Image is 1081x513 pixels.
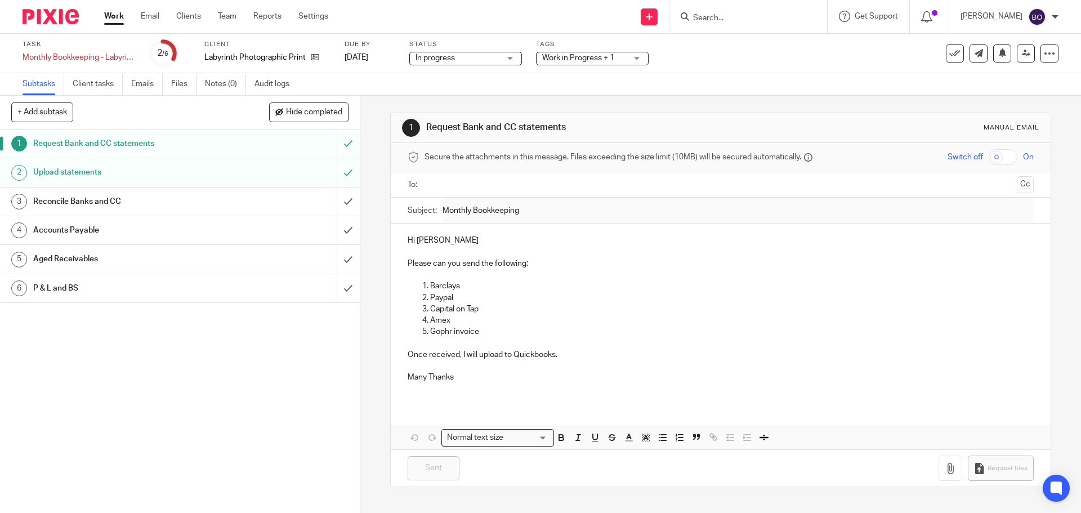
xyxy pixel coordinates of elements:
[33,251,228,267] h1: Aged Receivables
[430,326,1033,337] p: Gophr invoice
[204,40,330,49] label: Client
[205,73,246,95] a: Notes (0)
[408,179,420,190] label: To:
[157,47,168,60] div: 2
[430,315,1033,326] p: Amex
[141,11,159,22] a: Email
[131,73,163,95] a: Emails
[426,122,745,133] h1: Request Bank and CC statements
[11,222,27,238] div: 4
[408,235,1033,246] p: Hi [PERSON_NAME]
[104,11,124,22] a: Work
[855,12,898,20] span: Get Support
[23,40,135,49] label: Task
[298,11,328,22] a: Settings
[286,108,342,117] span: Hide completed
[1017,176,1034,193] button: Cc
[23,73,64,95] a: Subtasks
[961,11,1022,22] p: [PERSON_NAME]
[254,73,298,95] a: Audit logs
[345,40,395,49] label: Due by
[162,51,168,57] small: /6
[692,14,793,24] input: Search
[948,151,983,163] span: Switch off
[444,432,506,444] span: Normal text size
[23,52,135,63] div: Monthly Bookkeeping - Labyrinth
[218,11,236,22] a: Team
[345,53,368,61] span: [DATE]
[11,165,27,181] div: 2
[402,119,420,137] div: 1
[536,40,649,49] label: Tags
[33,280,228,297] h1: P & L and BS
[11,136,27,151] div: 1
[11,102,73,122] button: + Add subtask
[269,102,349,122] button: Hide completed
[968,456,1033,481] button: Request files
[408,456,459,480] input: Sent
[73,73,123,95] a: Client tasks
[430,280,1033,292] p: Barclays
[176,11,201,22] a: Clients
[416,54,455,62] span: In progress
[171,73,196,95] a: Files
[408,372,1033,383] p: Many Thanks
[542,54,614,62] span: Work in Progress + 1
[23,9,79,24] img: Pixie
[1023,151,1034,163] span: On
[408,258,1033,269] p: Please can you send the following:
[441,429,554,447] div: Search for option
[1028,8,1046,26] img: svg%3E
[11,280,27,296] div: 6
[988,464,1028,473] span: Request files
[11,194,27,209] div: 3
[204,52,305,63] p: Labyrinth Photographic Printing
[33,193,228,210] h1: Reconcile Banks and CC
[408,205,437,216] label: Subject:
[33,135,228,152] h1: Request Bank and CC statements
[33,222,228,239] h1: Accounts Payable
[11,252,27,267] div: 5
[984,123,1039,132] div: Manual email
[430,292,1033,304] p: Paypal
[409,40,522,49] label: Status
[33,164,228,181] h1: Upload statements
[507,432,547,444] input: Search for option
[253,11,282,22] a: Reports
[425,151,801,163] span: Secure the attachments in this message. Files exceeding the size limit (10MB) will be secured aut...
[430,304,1033,315] p: Capital on Tap
[408,349,1033,360] p: Once received, I will upload to Quickbooks.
